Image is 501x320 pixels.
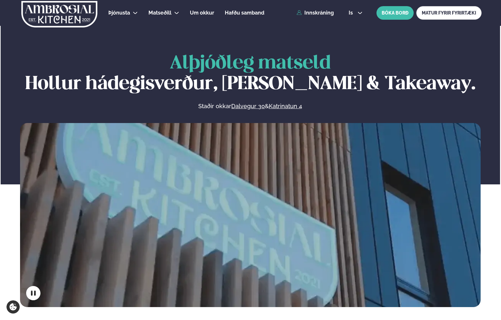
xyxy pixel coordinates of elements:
[297,10,334,16] a: Innskráning
[148,9,171,17] a: Matseðill
[108,10,130,16] span: Þjónusta
[190,10,214,16] span: Um okkur
[21,1,98,27] img: logo
[231,102,265,110] a: Dalvegur 30
[376,6,414,20] button: BÓKA BORÐ
[148,10,171,16] span: Matseðill
[343,10,368,15] button: is
[416,6,482,20] a: MATUR FYRIR FYRIRTÆKI
[349,10,355,15] span: is
[20,53,481,95] h1: Hollur hádegisverður, [PERSON_NAME] & Takeaway.
[170,55,331,72] span: Alþjóðleg matseld
[6,300,20,314] a: Cookie settings
[108,9,130,17] a: Þjónusta
[190,9,214,17] a: Um okkur
[225,9,264,17] a: Hafðu samband
[128,102,373,110] p: Staðir okkar &
[225,10,264,16] span: Hafðu samband
[269,102,302,110] a: Katrinatun 4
